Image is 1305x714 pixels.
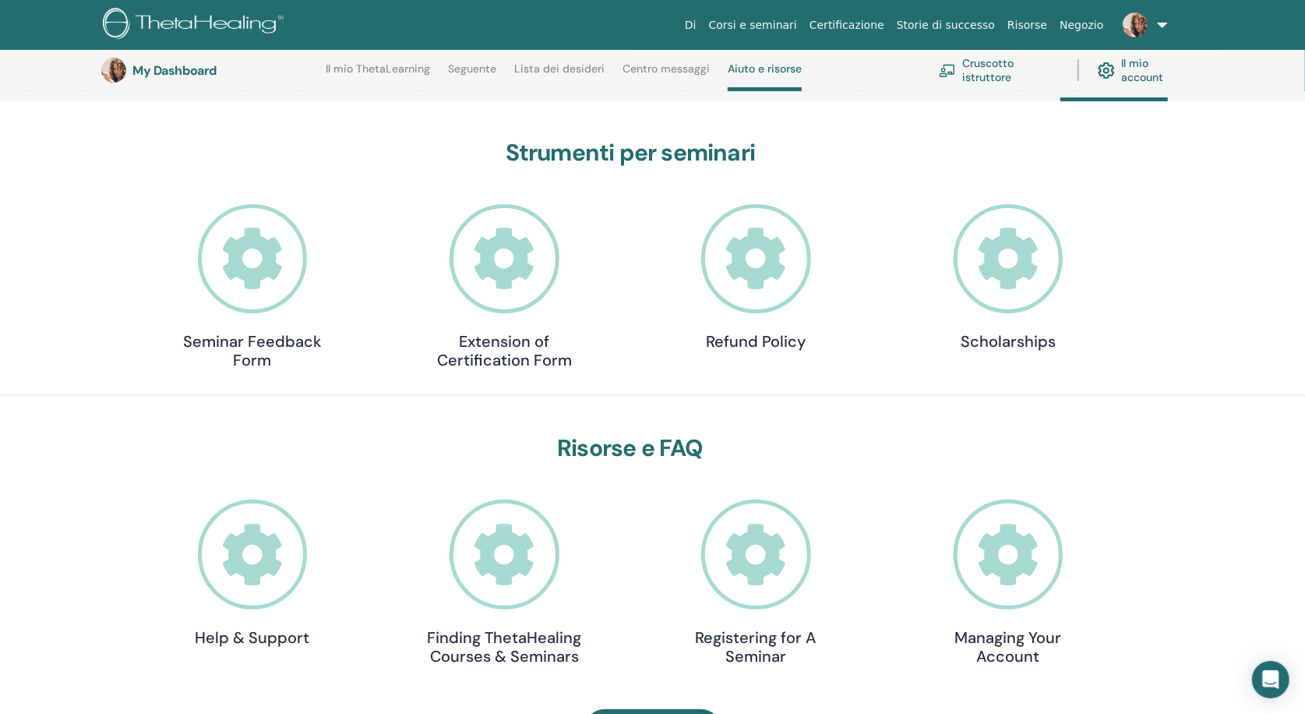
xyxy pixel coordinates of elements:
[939,64,956,77] img: chalkboard-teacher.svg
[679,500,834,666] a: Registering for A Seminar
[703,11,803,40] a: Corsi e seminari
[1098,58,1115,83] img: cog.svg
[101,58,126,83] img: default.jpg
[679,11,703,40] a: Di
[175,204,330,370] a: Seminar Feedback Form
[930,332,1086,351] h4: Scholarships
[679,332,834,351] h4: Refund Policy
[891,11,1001,40] a: Storie di successo
[426,204,582,370] a: Extension of Certification Form
[930,628,1086,666] h4: Managing Your Account
[1001,11,1053,40] a: Risorse
[930,204,1086,352] a: Scholarships
[426,500,582,666] a: Finding ThetaHealing Courses & Seminars
[132,63,288,78] h3: My Dashboard
[175,332,330,369] h4: Seminar Feedback Form
[1053,11,1109,40] a: Negozio
[514,62,605,87] a: Lista dei desideri
[930,500,1086,666] a: Managing Your Account
[175,434,1086,462] h3: Risorse e FAQ
[1252,661,1289,698] div: Open Intercom Messenger
[803,11,891,40] a: Certificazione
[1098,53,1188,87] a: Il mio account
[326,62,430,87] a: Il mio ThetaLearning
[175,628,330,647] h4: Help & Support
[175,139,1086,167] h3: Strumenti per seminari
[679,204,834,352] a: Refund Policy
[679,628,834,666] h4: Registering for A Seminar
[1123,12,1148,37] img: default.jpg
[448,62,496,87] a: Seguente
[623,62,710,87] a: Centro messaggi
[426,628,582,666] h4: Finding ThetaHealing Courses & Seminars
[426,332,582,369] h4: Extension of Certification Form
[175,500,330,647] a: Help & Support
[103,8,289,43] img: logo.png
[728,62,802,91] a: Aiuto e risorse
[939,53,1059,87] a: Cruscotto istruttore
